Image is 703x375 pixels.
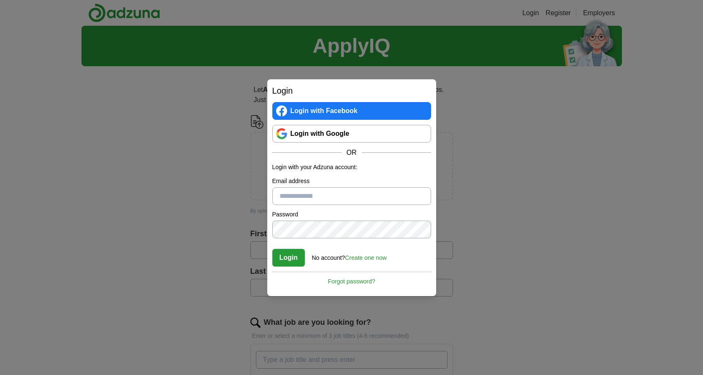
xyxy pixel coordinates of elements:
[272,272,431,286] a: Forgot password?
[345,254,387,261] a: Create one now
[272,249,305,267] button: Login
[272,84,431,97] h2: Login
[272,177,431,186] label: Email address
[272,210,431,219] label: Password
[272,163,431,172] p: Login with your Adzuna account:
[272,125,431,143] a: Login with Google
[272,102,431,120] a: Login with Facebook
[342,148,362,158] span: OR
[312,248,387,262] div: No account?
